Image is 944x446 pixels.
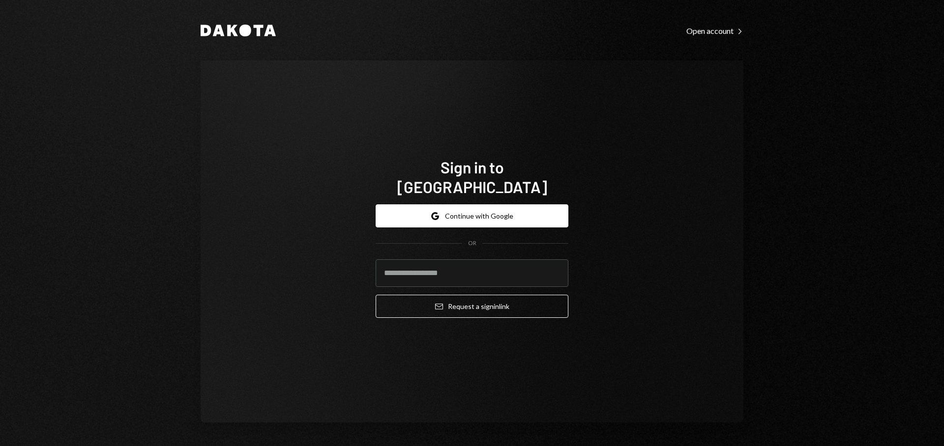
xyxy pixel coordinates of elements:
[376,157,568,196] h1: Sign in to [GEOGRAPHIC_DATA]
[376,204,568,227] button: Continue with Google
[686,25,743,36] a: Open account
[376,295,568,318] button: Request a signinlink
[686,26,743,36] div: Open account
[468,239,476,248] div: OR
